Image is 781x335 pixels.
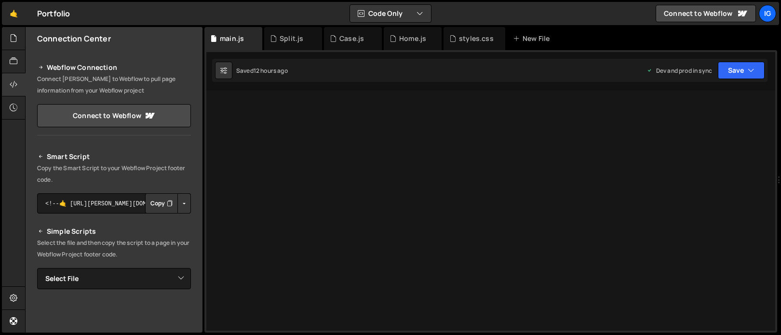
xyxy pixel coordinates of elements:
div: Dev and prod in sync [646,67,712,75]
h2: Connection Center [37,33,111,44]
div: 12 hours ago [254,67,288,75]
div: Portfolio [37,8,70,19]
a: Ig [759,5,776,22]
textarea: <!--🤙 [URL][PERSON_NAME][DOMAIN_NAME]> <script>document.addEventListener("DOMContentLoaded", func... [37,193,191,214]
button: Code Only [350,5,431,22]
a: Connect to Webflow [656,5,756,22]
div: Button group with nested dropdown [145,193,191,214]
div: Case.js [339,34,364,43]
button: Save [718,62,765,79]
div: New File [513,34,553,43]
a: Connect to Webflow [37,104,191,127]
div: main.js [220,34,244,43]
h2: Simple Scripts [37,226,191,237]
a: 🤙 [2,2,26,25]
div: Split.js [280,34,303,43]
div: Saved [236,67,288,75]
div: Home.js [399,34,426,43]
h2: Smart Script [37,151,191,162]
p: Connect [PERSON_NAME] to Webflow to pull page information from your Webflow project [37,73,191,96]
div: styles.css [459,34,494,43]
button: Copy [145,193,178,214]
p: Copy the Smart Script to your Webflow Project footer code. [37,162,191,186]
h2: Webflow Connection [37,62,191,73]
p: Select the file and then copy the script to a page in your Webflow Project footer code. [37,237,191,260]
